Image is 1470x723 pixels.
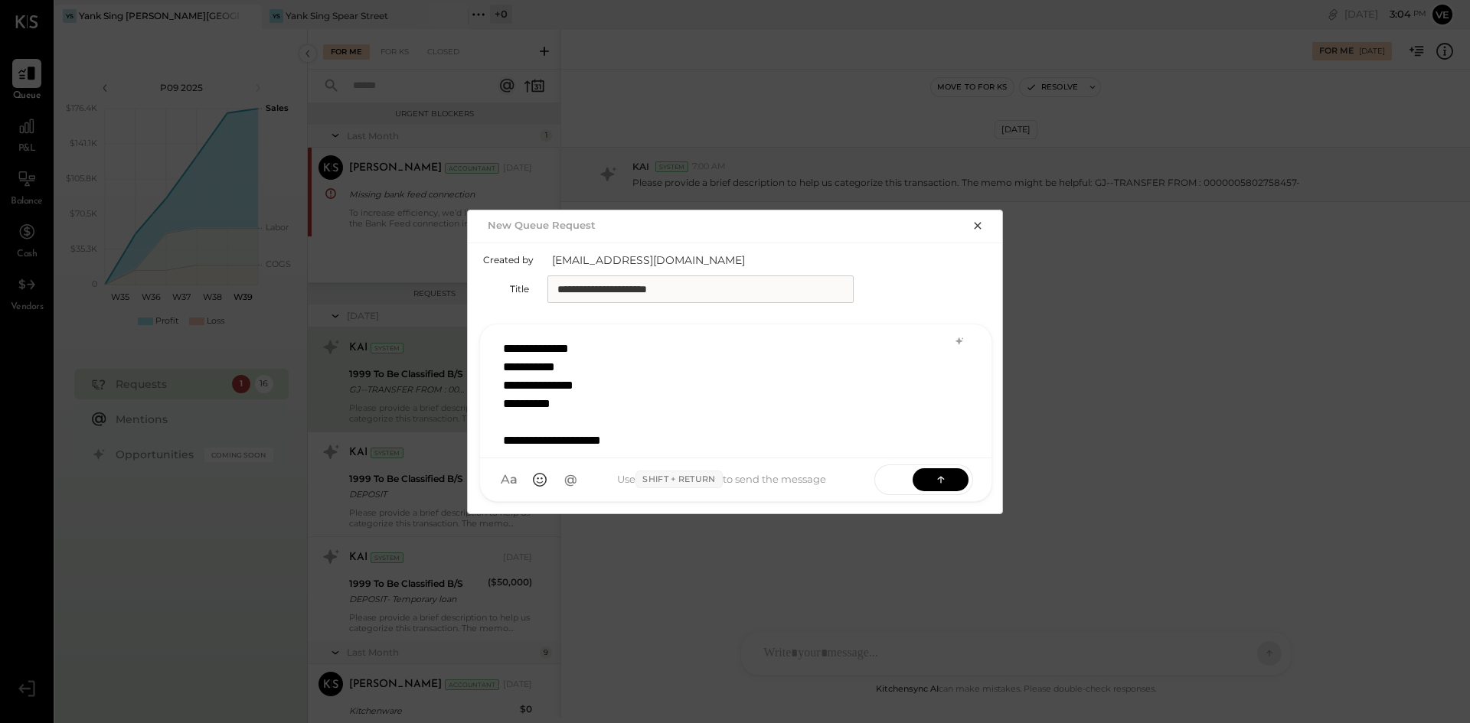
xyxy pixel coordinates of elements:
button: @ [557,466,584,493]
span: a [510,472,518,487]
label: Created by [483,254,534,265]
span: [EMAIL_ADDRESS][DOMAIN_NAME] [552,252,858,268]
div: Use to send the message [584,471,859,489]
span: @ [564,472,577,487]
span: SEND [875,460,913,499]
h2: New Queue Request [488,219,596,231]
span: Shift + Return [635,471,722,489]
button: Aa [495,466,523,493]
label: Title [483,283,529,295]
